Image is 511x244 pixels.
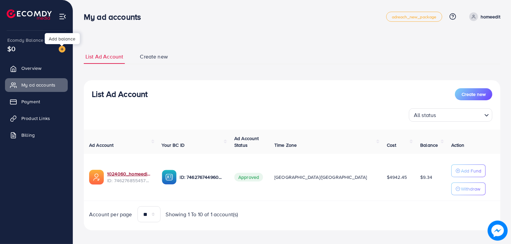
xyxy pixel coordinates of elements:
input: Search for option [438,109,482,120]
img: menu [59,13,66,20]
a: My ad accounts [5,78,68,92]
div: Search for option [409,108,492,122]
span: ID: 7462768554572742672 [107,177,151,184]
span: Create new [140,53,168,60]
p: Add Fund [461,167,481,175]
span: $4942.45 [387,174,407,180]
span: Ecomdy Balance [7,37,43,43]
span: $0 [7,44,15,53]
button: Create new [455,88,492,100]
img: ic-ads-acc.e4c84228.svg [89,170,104,185]
span: List Ad Account [85,53,123,60]
a: homeedit [467,12,500,21]
span: Showing 1 To 10 of 1 account(s) [166,211,238,218]
span: $9.34 [420,174,432,180]
p: Withdraw [461,185,480,193]
span: Billing [21,132,35,138]
span: Product Links [21,115,50,122]
img: image [59,46,65,52]
p: ID: 7462767449604177937 [180,173,224,181]
span: Create new [462,91,486,98]
span: adreach_new_package [392,15,437,19]
h3: My ad accounts [84,12,146,22]
div: Add balance [45,33,80,44]
span: Balance [420,142,438,148]
img: image [488,221,508,241]
span: All status [413,110,438,120]
img: logo [7,9,52,20]
span: Your BC ID [162,142,185,148]
span: Approved [234,173,263,181]
span: Action [451,142,465,148]
span: Account per page [89,211,132,218]
a: Product Links [5,112,68,125]
span: Cost [387,142,397,148]
h3: List Ad Account [92,89,148,99]
span: Ad Account [89,142,114,148]
button: Withdraw [451,182,486,195]
span: Time Zone [274,142,297,148]
button: Add Fund [451,164,486,177]
span: [GEOGRAPHIC_DATA]/[GEOGRAPHIC_DATA] [274,174,367,180]
span: Overview [21,65,41,72]
span: My ad accounts [21,82,55,88]
a: 1024060_homeedit7_1737561213516 [107,170,151,177]
span: Payment [21,98,40,105]
a: Payment [5,95,68,108]
a: Overview [5,62,68,75]
span: Ad Account Status [234,135,259,148]
div: <span class='underline'>1024060_homeedit7_1737561213516</span></br>7462768554572742672 [107,170,151,184]
p: homeedit [481,13,500,21]
a: Billing [5,128,68,142]
a: adreach_new_package [386,12,442,22]
img: ic-ba-acc.ded83a64.svg [162,170,177,185]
